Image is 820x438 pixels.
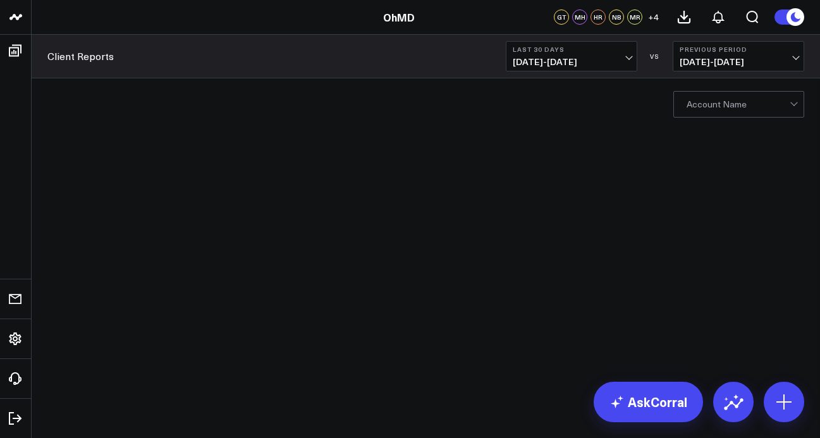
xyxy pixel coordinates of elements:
b: Last 30 Days [513,46,630,53]
div: MH [572,9,587,25]
b: Previous Period [680,46,797,53]
div: NB [609,9,624,25]
span: + 4 [648,13,659,21]
div: HR [591,9,606,25]
button: Last 30 Days[DATE]-[DATE] [506,41,637,71]
span: [DATE] - [DATE] [513,57,630,67]
span: [DATE] - [DATE] [680,57,797,67]
a: AskCorral [594,382,703,422]
div: MR [627,9,642,25]
div: GT [554,9,569,25]
a: OhMD [383,10,415,24]
a: Client Reports [47,49,114,63]
button: +4 [646,9,661,25]
button: Previous Period[DATE]-[DATE] [673,41,804,71]
div: VS [644,52,666,60]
